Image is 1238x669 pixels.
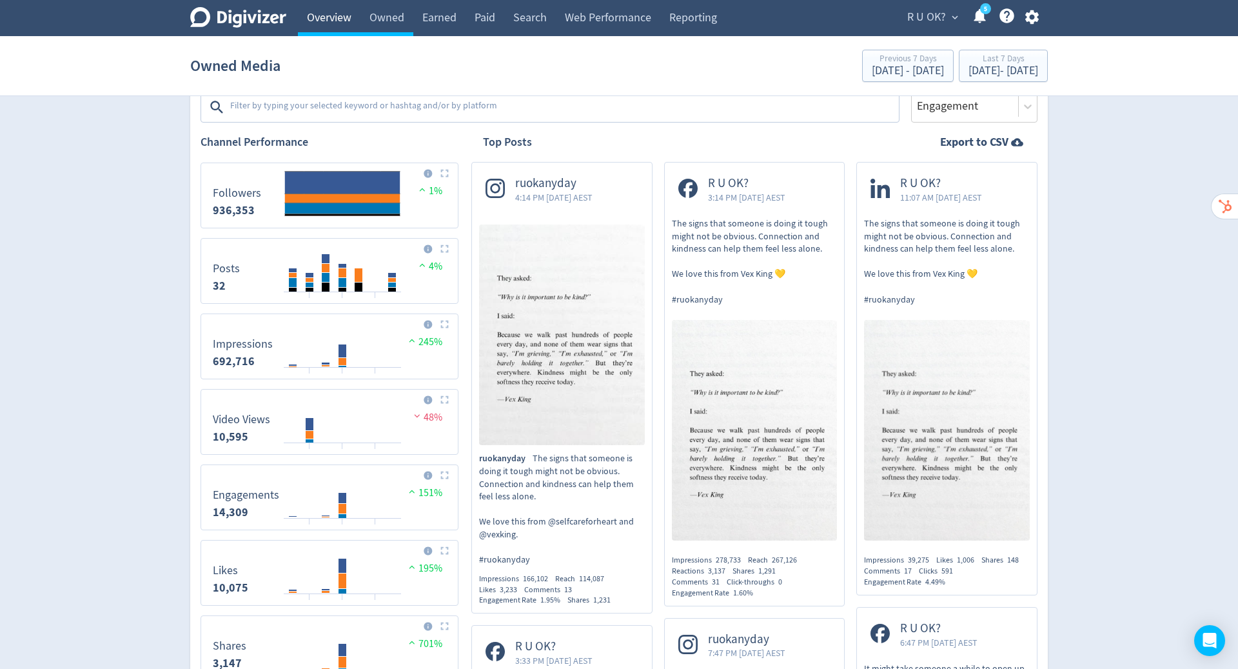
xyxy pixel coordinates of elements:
[903,7,961,28] button: R U OK?
[515,639,593,654] span: R U OK?
[872,65,944,77] div: [DATE] - [DATE]
[368,448,383,457] text: 28/09
[213,412,270,427] dt: Video Views
[411,411,424,421] img: negative-performance.svg
[302,297,317,306] text: 24/09
[708,632,785,647] span: ruokanyday
[857,163,1037,544] a: R U OK?11:07 AM [DATE] AESTThe signs that someone is doing it tough might not be obvious. Connect...
[672,555,748,566] div: Impressions
[712,577,720,587] span: 31
[515,191,593,204] span: 4:14 PM [DATE] AEST
[672,577,727,588] div: Comments
[708,566,725,576] span: 3,137
[213,580,248,595] strong: 10,075
[213,186,261,201] dt: Followers
[907,7,946,28] span: R U OK?
[479,225,645,445] img: The signs that someone is doing it tough might not be obvious. Connection and kindness can help t...
[335,599,350,608] text: 26/09
[968,65,1038,77] div: [DATE] - [DATE]
[515,176,593,191] span: ruokanyday
[416,185,442,197] span: 1%
[213,639,246,654] dt: Shares
[959,50,1048,82] button: Last 7 Days[DATE]- [DATE]
[206,168,453,223] svg: Followers 0
[579,574,604,584] span: 114,087
[440,320,449,328] img: Placeholder
[213,563,248,578] dt: Likes
[919,566,960,577] div: Clicks
[984,5,987,14] text: 5
[500,584,517,595] span: 3,233
[416,260,429,270] img: positive-performance.svg
[672,588,760,599] div: Engagement Rate
[772,555,797,565] span: 267,126
[900,636,978,649] span: 6:47 PM [DATE] AEST
[778,577,782,587] span: 0
[479,452,645,566] p: The signs that someone is doing it tough might not be obvious. Connection and kindness can help t...
[957,555,974,565] span: 1,006
[523,574,548,584] span: 166,102
[708,176,785,191] span: R U OK?
[213,337,273,352] dt: Impressions
[406,486,442,499] span: 151%
[406,335,418,345] img: positive-performance.svg
[968,54,1038,65] div: Last 7 Days
[190,45,280,86] h1: Owned Media
[862,50,954,82] button: Previous 7 Days[DATE] - [DATE]
[515,654,593,667] span: 3:33 PM [DATE] AEST
[479,574,555,584] div: Impressions
[335,448,350,457] text: 26/09
[206,395,453,449] svg: Video Views 10,595
[593,595,611,605] span: 1,231
[900,176,982,191] span: R U OK?
[213,278,226,294] strong: 32
[440,169,449,177] img: Placeholder
[716,555,741,565] span: 278,733
[302,523,317,532] text: 24/09
[900,621,978,636] span: R U OK?
[440,471,449,479] img: Placeholder
[872,54,944,65] div: Previous 7 Days
[980,3,991,14] a: 5
[540,595,560,605] span: 1.95%
[708,646,785,659] span: 7:47 PM [DATE] AEST
[908,555,929,565] span: 39,275
[555,574,611,584] div: Reach
[411,411,442,424] span: 48%
[727,577,789,588] div: Click-throughs
[758,566,776,576] span: 1,291
[864,217,1030,306] p: The signs that someone is doing it tough might not be obvious. Connection and kindness can help t...
[672,217,838,306] p: The signs that someone is doing it tough might not be obvious. Connection and kindness can help t...
[936,555,981,566] div: Likes
[864,320,1030,541] img: https://media.cf.digivizer.com/images/linkedin-1530329-urn:li:share:7377146649715929088-3250c7f73...
[1194,625,1225,656] div: Open Intercom Messenger
[368,599,383,608] text: 28/09
[524,584,579,595] div: Comments
[864,555,936,566] div: Impressions
[406,562,442,575] span: 195%
[672,566,732,577] div: Reactions
[406,335,442,348] span: 245%
[981,555,1026,566] div: Shares
[440,395,449,404] img: Placeholder
[213,354,255,369] strong: 692,716
[864,566,919,577] div: Comments
[206,244,453,298] svg: Posts 32
[213,429,248,444] strong: 10,595
[206,319,453,374] svg: Impressions 692,716
[302,599,317,608] text: 24/09
[925,577,945,587] span: 4.49%
[479,595,567,606] div: Engagement Rate
[665,163,845,544] a: R U OK?3:14 PM [DATE] AESTThe signs that someone is doing it tough might not be obvious. Connecti...
[479,452,533,465] span: ruokanyday
[406,486,418,496] img: positive-performance.svg
[416,260,442,273] span: 4%
[201,134,458,150] h2: Channel Performance
[708,191,785,204] span: 3:14 PM [DATE] AEST
[1007,555,1019,565] span: 148
[335,297,350,306] text: 26/09
[416,185,429,194] img: positive-performance.svg
[213,504,248,520] strong: 14,309
[213,261,240,276] dt: Posts
[440,245,449,253] img: Placeholder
